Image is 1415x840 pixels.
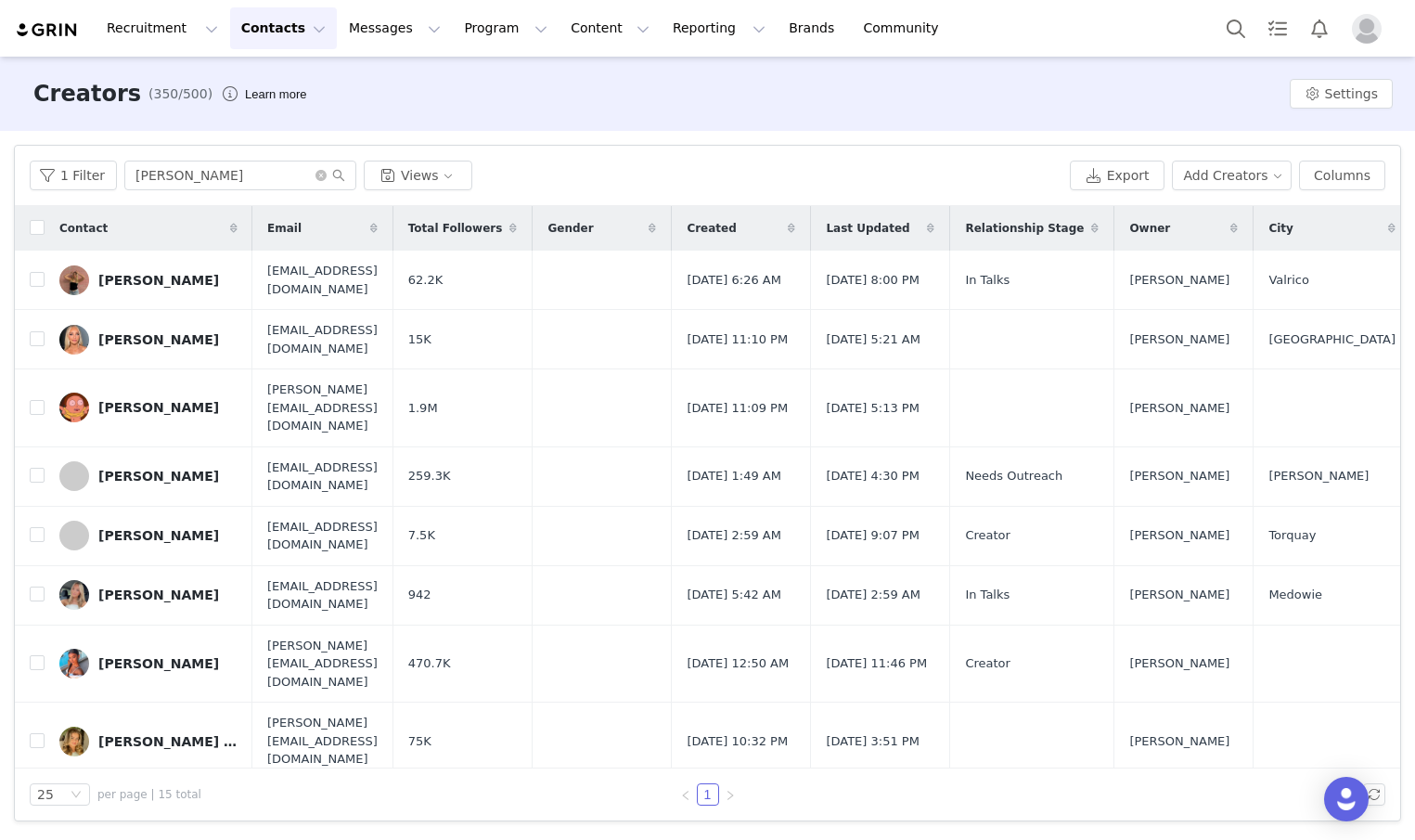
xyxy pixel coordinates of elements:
[826,654,927,673] span: [DATE] 11:46 PM
[1268,467,1369,485] span: [PERSON_NAME]
[1129,732,1229,751] span: [PERSON_NAME]
[30,161,117,190] button: 1 Filter
[1268,586,1322,604] span: Medowie
[408,220,503,237] span: Total Followers
[332,169,345,182] i: icon: search
[560,7,661,49] button: Content
[826,399,919,418] span: [DATE] 5:13 PM
[97,786,201,803] span: per page | 15 total
[267,577,378,614] span: [EMAIL_ADDRESS][DOMAIN_NAME]
[37,784,54,805] div: 25
[315,170,327,181] i: icon: close-circle
[148,84,212,104] span: (350/500)
[687,399,788,418] span: [DATE] 11:09 PM
[96,7,229,49] button: Recruitment
[1268,330,1396,349] span: [GEOGRAPHIC_DATA]
[59,461,238,491] a: [PERSON_NAME]
[408,526,435,545] span: 7.5K
[98,528,219,543] div: [PERSON_NAME]
[408,732,431,751] span: 75K
[662,7,777,49] button: Reporting
[965,220,1084,237] span: Relationship Stage
[1129,526,1229,545] span: [PERSON_NAME]
[1257,7,1298,49] a: Tasks
[687,654,789,673] span: [DATE] 12:50 AM
[1129,399,1229,418] span: [PERSON_NAME]
[59,325,89,355] img: 60869673-074a-4ede-bd56-a3d0b5a7027c--s.jpg
[965,526,1010,545] span: Creator
[1341,14,1400,44] button: Profile
[1129,654,1229,673] span: [PERSON_NAME]
[1299,161,1385,190] button: Columns
[853,7,958,49] a: Community
[453,7,559,49] button: Program
[547,220,593,237] span: Gender
[1324,777,1369,821] div: Open Intercom Messenger
[687,220,736,237] span: Created
[408,399,438,418] span: 1.9M
[1129,271,1229,290] span: [PERSON_NAME]
[408,330,431,349] span: 15K
[267,321,378,357] span: [EMAIL_ADDRESS][DOMAIN_NAME]
[826,467,919,485] span: [DATE] 4:30 PM
[59,580,238,610] a: [PERSON_NAME]
[59,220,108,237] span: Contact
[778,7,851,49] a: Brands
[267,518,378,554] span: [EMAIL_ADDRESS][DOMAIN_NAME]
[826,586,920,604] span: [DATE] 2:59 AM
[59,325,238,355] a: [PERSON_NAME]
[267,220,302,237] span: Email
[1268,271,1309,290] span: Valrico
[15,21,80,39] img: grin logo
[59,393,238,422] a: [PERSON_NAME]
[71,789,82,802] i: icon: down
[267,714,378,769] span: [PERSON_NAME][EMAIL_ADDRESS][DOMAIN_NAME]
[33,77,141,110] h3: Creators
[1129,220,1170,237] span: Owner
[59,521,238,550] a: [PERSON_NAME]
[59,727,89,756] img: 36fbadd9-9e11-49ab-8012-c34262871e55--s.jpg
[687,271,781,290] span: [DATE] 6:26 AM
[725,790,736,801] i: icon: right
[338,7,452,49] button: Messages
[675,783,697,806] li: Previous Page
[98,734,238,749] div: [PERSON_NAME] [PERSON_NAME]
[59,727,238,756] a: [PERSON_NAME] [PERSON_NAME]
[1129,330,1229,349] span: [PERSON_NAME]
[98,588,219,602] div: [PERSON_NAME]
[687,586,781,604] span: [DATE] 5:42 AM
[1172,161,1293,190] button: Add Creators
[267,381,378,435] span: [PERSON_NAME][EMAIL_ADDRESS][DOMAIN_NAME]
[826,732,919,751] span: [DATE] 3:51 PM
[965,467,1062,485] span: Needs Outreach
[98,469,219,484] div: [PERSON_NAME]
[59,265,238,295] a: [PERSON_NAME]
[59,393,89,422] img: 8cc54846-fa81-47a5-b580-c8a6fa301659.jpg
[687,526,781,545] span: [DATE] 2:59 AM
[1268,526,1316,545] span: Torquay
[364,161,472,190] button: Views
[697,783,719,806] li: 1
[98,332,219,347] div: [PERSON_NAME]
[719,783,741,806] li: Next Page
[267,262,378,298] span: [EMAIL_ADDRESS][DOMAIN_NAME]
[408,586,431,604] span: 942
[826,526,919,545] span: [DATE] 9:07 PM
[687,330,788,349] span: [DATE] 11:10 PM
[59,649,238,678] a: [PERSON_NAME]
[98,273,219,288] div: [PERSON_NAME]
[687,467,781,485] span: [DATE] 1:49 AM
[98,400,219,415] div: [PERSON_NAME]
[965,654,1010,673] span: Creator
[408,467,451,485] span: 259.3K
[965,271,1010,290] span: In Talks
[1129,586,1229,604] span: [PERSON_NAME]
[59,580,89,610] img: 0cf08b6c-5634-4154-a7dd-b9610caf08ce.jpg
[680,790,691,801] i: icon: left
[965,586,1010,604] span: In Talks
[826,220,909,237] span: Last Updated
[1216,7,1256,49] button: Search
[124,161,356,190] input: Search...
[1268,220,1293,237] span: City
